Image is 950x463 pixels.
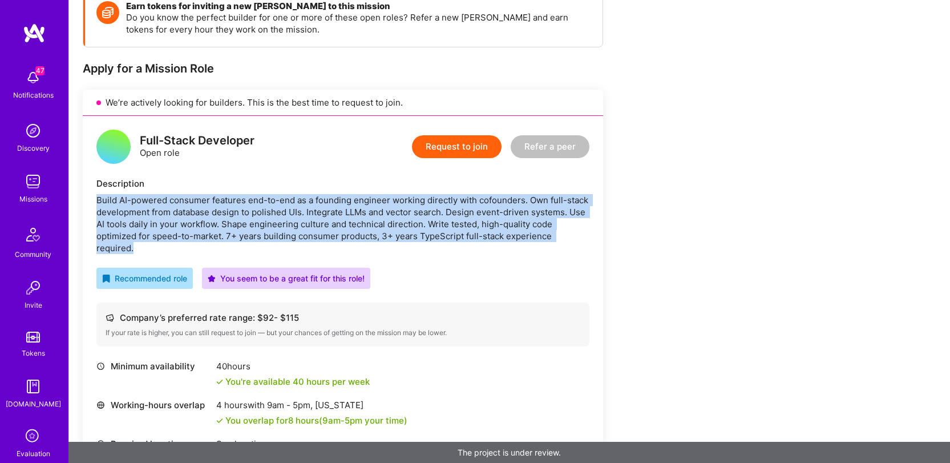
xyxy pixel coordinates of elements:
div: Minimum availability [96,360,211,372]
div: Discovery [17,142,50,154]
div: Invite [25,299,42,311]
div: Required location [96,438,211,450]
img: teamwork [22,170,45,193]
div: You're available 40 hours per week [216,376,370,388]
div: Evaluation [17,448,50,460]
img: bell [22,66,45,89]
div: Build AI-powered consumer features end-to-end as a founding engineer working directly with cofoun... [96,194,589,254]
span: 47 [35,66,45,75]
img: logo [23,23,46,43]
button: Request to join [412,135,502,158]
i: icon PurpleStar [208,275,216,283]
div: 40 hours [216,360,370,372]
div: [DOMAIN_NAME] [6,398,61,410]
div: Company’s preferred rate range: $ 92 - $ 115 [106,312,580,324]
div: 4 hours with [US_STATE] [216,399,407,411]
span: 9am - 5pm [322,415,362,426]
img: Community [19,221,47,248]
div: Recommended role [102,272,187,284]
img: Token icon [96,1,119,24]
h4: Earn tokens for inviting a new [PERSON_NAME] to this mission [126,1,591,11]
div: Community [15,248,51,260]
button: Refer a peer [511,135,589,158]
div: You seem to be a great fit for this role! [208,272,365,284]
div: Full-Stack Developer [140,135,254,147]
div: Working-hours overlap [96,399,211,411]
i: icon Check [216,379,223,385]
i: icon Location [96,440,105,448]
div: Description [96,178,589,190]
img: guide book [22,375,45,398]
i: icon World [96,401,105,409]
i: icon SelectionTeam [22,426,44,448]
i: icon Clock [96,362,105,371]
div: Open role [140,135,254,159]
div: Notifications [13,89,54,101]
img: Invite [22,276,45,299]
img: tokens [26,332,40,343]
i: icon RecommendedBadge [102,275,110,283]
div: If your rate is higher, you can still request to join — but your chances of getting on the missio... [106,328,580,337]
div: Apply for a Mission Role [83,61,603,76]
div: Tokens [22,347,45,359]
div: See locations [216,438,357,450]
img: discovery [22,119,45,142]
div: Missions [19,193,47,205]
p: Do you know the perfect builder for one or more of these open roles? Refer a new [PERSON_NAME] an... [126,11,591,35]
i: icon Cash [106,313,114,322]
div: You overlap for 8 hours ( your time) [225,414,407,426]
span: 9am - 5pm , [265,400,315,410]
div: We’re actively looking for builders. This is the best time to request to join. [83,90,603,116]
div: The project is under review. [68,442,950,463]
i: icon Check [216,417,223,424]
